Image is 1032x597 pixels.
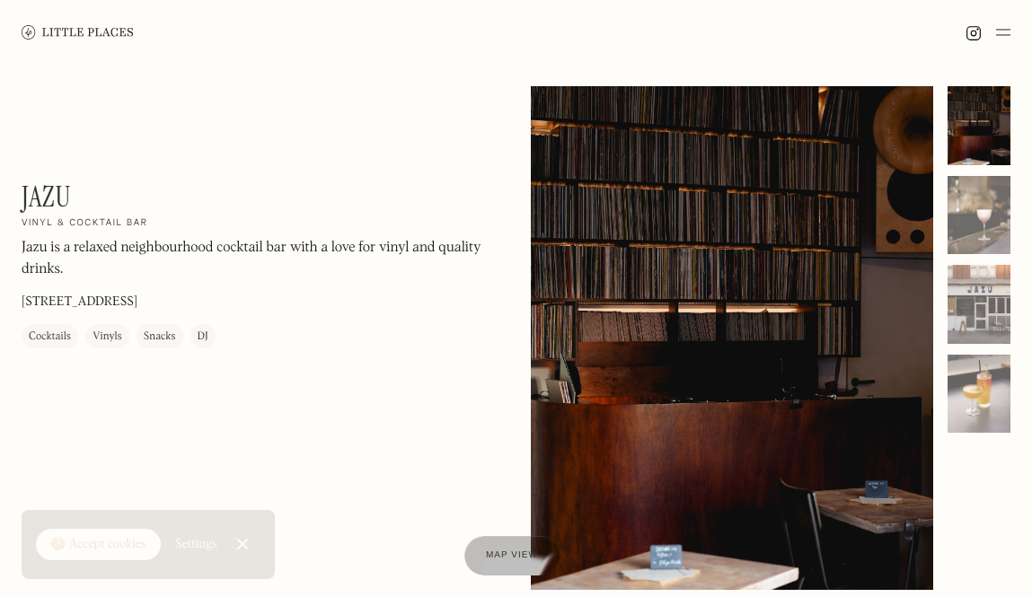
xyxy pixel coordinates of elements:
div: DJ [198,328,208,346]
span: Map view [486,550,538,560]
p: [STREET_ADDRESS] [22,293,137,312]
a: Settings [175,524,217,565]
div: Vinyls [93,328,122,346]
p: Jazu is a relaxed neighbourhood cocktail bar with a love for vinyl and quality drinks. [22,237,502,280]
a: Close Cookie Popup [225,526,260,562]
h1: Jazu [22,180,71,214]
a: 🍪 Accept cookies [36,529,161,561]
div: 🍪 Accept cookies [50,536,146,554]
div: Settings [175,538,217,550]
div: Close Cookie Popup [242,544,243,545]
h2: Vinyl & cocktail bar [22,217,148,230]
div: Snacks [144,328,176,346]
div: Cocktails [29,328,71,346]
a: Map view [464,536,560,575]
